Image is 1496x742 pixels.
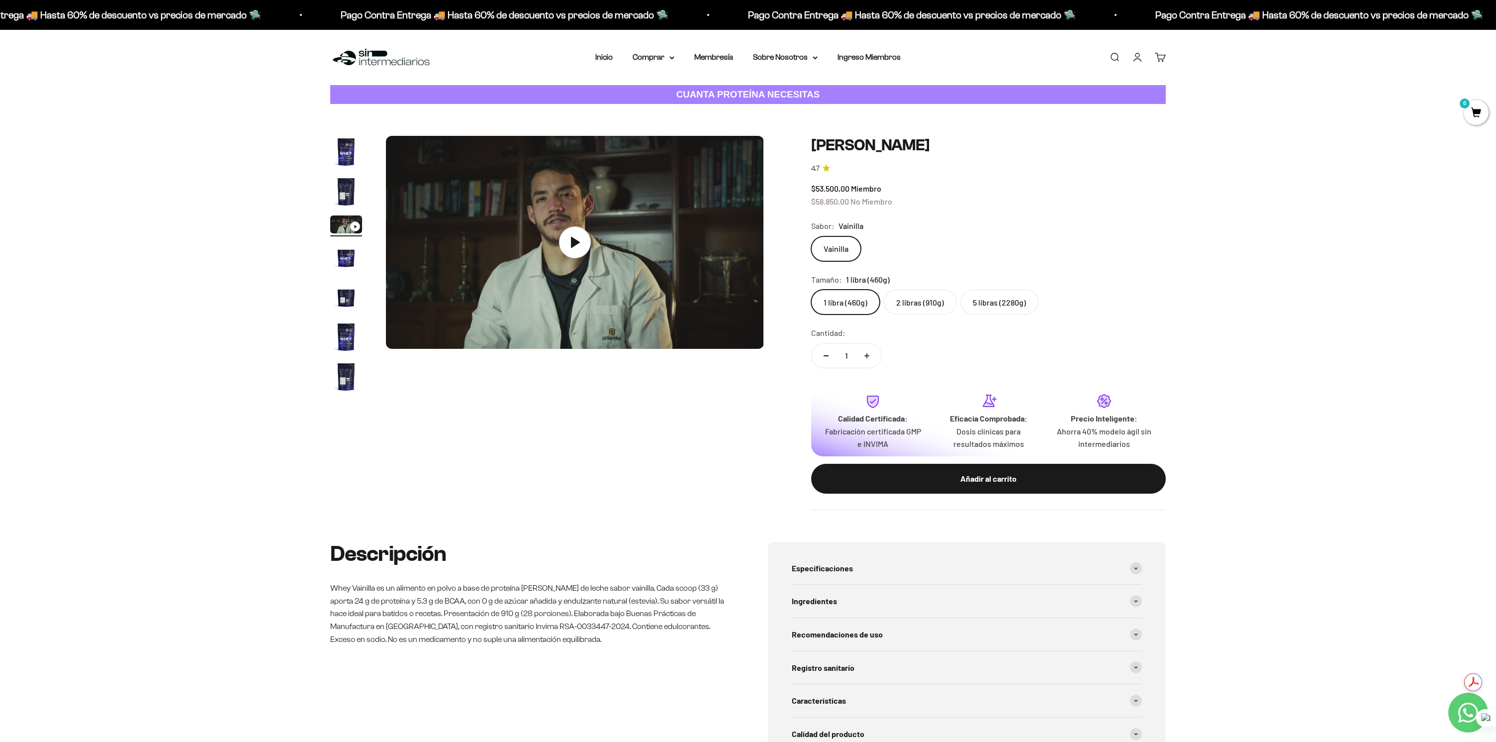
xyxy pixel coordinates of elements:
img: Proteína Whey - Vainilla [330,321,362,353]
span: No Miembro [850,197,892,206]
strong: CUANTA PROTEÍNA NECESITAS [676,89,820,100]
button: Ir al artículo 1 [330,136,362,171]
strong: Calidad Certificada: [838,414,908,423]
span: $53.500,00 [811,184,849,193]
span: $58.850,00 [811,197,849,206]
summary: Registro sanitario [792,651,1142,684]
a: 4.74.7 de 5.0 estrellas [811,163,1166,174]
a: CUANTA PROTEÍNA NECESITAS [330,85,1166,105]
h2: Descripción [330,542,728,566]
span: Especificaciones [792,562,853,575]
img: Proteína Whey - Vainilla [330,176,362,208]
p: Dosis clínicas para resultados máximos [938,425,1038,450]
label: Cantidad: [811,326,845,339]
p: Pago Contra Entrega 🚚 Hasta 60% de descuento vs precios de mercado 🛸 [322,7,650,23]
img: Proteína Whey - Vainilla [330,241,362,273]
button: Ir al artículo 4 [330,241,362,276]
button: Añadir al carrito [811,464,1166,494]
span: Calidad del producto [792,728,864,741]
legend: Sabor: [811,219,835,232]
div: Añadir al carrito [831,472,1146,485]
span: Vainilla [839,219,863,232]
span: 1 libra (460g) [846,273,890,286]
p: Pago Contra Entrega 🚚 Hasta 60% de descuento vs precios de mercado 🛸 [729,7,1057,23]
div: Más detalles sobre la fecha exacta de entrega. [12,77,206,94]
span: 4.7 [811,163,820,174]
img: Proteína Whey - Vainilla [330,361,362,393]
p: Whey Vainilla es un alimento en polvo a base de proteína [PERSON_NAME] de leche sabor vainilla. C... [330,582,728,645]
button: Enviar [162,148,206,165]
mark: 0 [1459,98,1471,109]
a: Ingreso Miembros [838,53,901,61]
summary: Comprar [633,51,674,64]
strong: Eficacia Comprobada: [950,414,1028,423]
p: ¿Qué te daría la seguridad final para añadir este producto a tu carrito? [12,16,206,39]
span: Miembro [851,184,881,193]
button: Ir al artículo 5 [330,281,362,316]
a: Inicio [595,53,613,61]
div: La confirmación de la pureza de los ingredientes. [12,116,206,143]
p: Fabricación certificada GMP e INVIMA [823,425,923,450]
summary: Características [792,684,1142,717]
button: Ir al artículo 2 [330,176,362,211]
img: Proteína Whey - Vainilla [330,281,362,313]
summary: Ingredientes [792,585,1142,618]
img: Proteína Whey - Vainilla [330,136,362,168]
p: Ahorra 40% modelo ágil sin intermediarios [1054,425,1154,450]
button: Ir al artículo 3 [330,215,362,236]
button: Aumentar cantidad [852,344,881,368]
summary: Recomendaciones de uso [792,618,1142,651]
div: Un aval de expertos o estudios clínicos en la página. [12,47,206,74]
span: Registro sanitario [792,661,854,674]
p: Pago Contra Entrega 🚚 Hasta 60% de descuento vs precios de mercado 🛸 [1136,7,1464,23]
summary: Especificaciones [792,552,1142,585]
button: Ir al artículo 7 [330,361,362,396]
legend: Tamaño: [811,273,842,286]
span: Recomendaciones de uso [792,628,883,641]
strong: Precio Inteligente: [1071,414,1137,423]
div: Un mensaje de garantía de satisfacción visible. [12,97,206,114]
h1: [PERSON_NAME] [811,136,1166,155]
a: Membresía [694,53,733,61]
button: Ir al artículo 6 [330,321,362,356]
span: Ingredientes [792,595,837,608]
span: Enviar [163,148,205,165]
a: 0 [1464,108,1489,119]
span: Características [792,694,846,707]
summary: Sobre Nosotros [753,51,818,64]
button: Reducir cantidad [812,344,841,368]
